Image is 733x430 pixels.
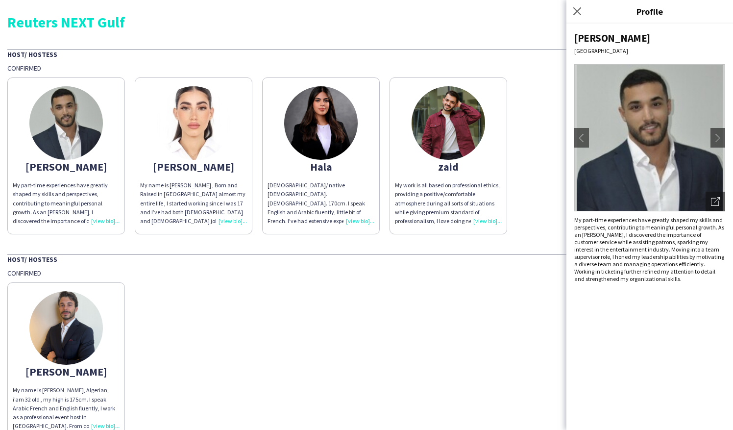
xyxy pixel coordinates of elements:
[29,291,103,365] img: thumb-685bf4662badf.jpg
[268,162,374,171] div: Hala
[284,86,358,160] img: thumb-68a0e79732ed7.jpeg
[706,192,725,211] div: Open photos pop-in
[7,269,726,278] div: Confirmed
[574,64,725,211] img: Crew avatar or photo
[574,47,725,54] div: [GEOGRAPHIC_DATA]
[566,5,733,18] h3: Profile
[574,31,725,45] div: [PERSON_NAME]
[7,64,726,73] div: Confirmed
[7,254,726,264] div: Host/ Hostess
[13,367,120,376] div: [PERSON_NAME]
[412,86,485,160] img: thumb-0abc8545-ac6c-4045-9ff6-bf7ec7d3b2d0.jpg
[29,86,103,160] img: thumb-6656fbc3a5347.jpeg
[140,162,247,171] div: [PERSON_NAME]
[268,181,374,226] div: [DEMOGRAPHIC_DATA]/ native [DEMOGRAPHIC_DATA]. [DEMOGRAPHIC_DATA]. 170cm. I speak English and Ara...
[140,181,247,226] div: My name is [PERSON_NAME] , Born and Raised in [GEOGRAPHIC_DATA] almost my entire life , I started...
[13,162,120,171] div: [PERSON_NAME]
[13,181,120,226] div: My part-time experiences have greatly shaped my skills and perspectives, contributing to meaningf...
[7,49,726,59] div: Host/ Hostess
[395,181,502,226] div: My work is all based on professional ethics , providing a positive/comfortable atmosphere during ...
[7,15,726,29] div: Reuters NEXT Gulf
[574,216,725,282] div: My part-time experiences have greatly shaped my skills and perspectives, contributing to meaningf...
[157,86,230,160] img: thumb-68775f4007b27.jpeg
[395,162,502,171] div: zaid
